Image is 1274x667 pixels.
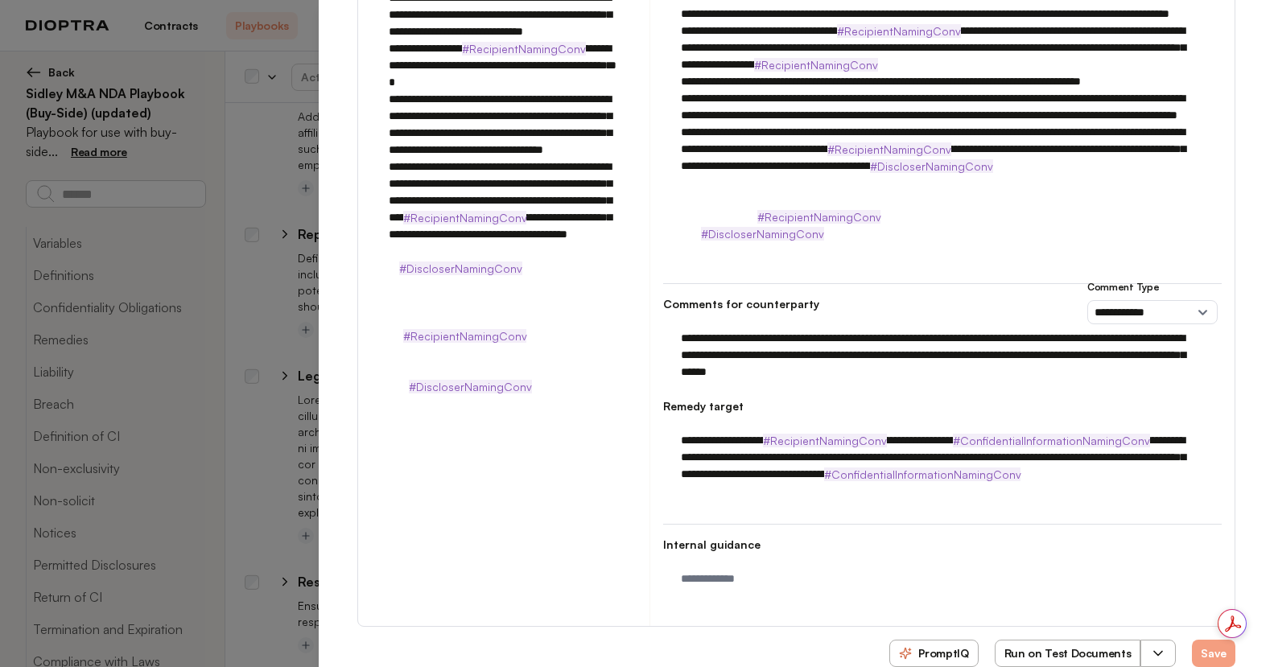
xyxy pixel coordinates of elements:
h4: Comments for counterparty [663,296,1222,312]
button: Run on Test Documents [995,640,1141,667]
h4: Internal guidance [663,537,1222,553]
strong: #RecipientNamingConv [462,42,586,56]
strong: #RecipientNamingConv [403,329,526,343]
h4: Remedy target [663,398,1222,414]
button: PromptIQ [889,640,979,667]
strong: #RecipientNamingConv [837,24,961,38]
button: Save [1192,640,1235,667]
strong: #DiscloserNamingConv [701,227,824,241]
select: Comment Type [1087,300,1218,324]
strong: #RecipientNamingConv [754,58,878,72]
h3: Comment Type [1087,281,1218,294]
strong: #ConfidentialInformationNamingConv [824,467,1020,481]
strong: #ConfidentialInformationNamingConv [953,434,1150,447]
strong: #DiscloserNamingConv [409,380,532,393]
strong: #RecipientNamingConv [403,211,526,224]
strong: #DiscloserNamingConv [870,159,993,173]
strong: #RecipientNamingConv [827,142,951,156]
strong: #RecipientNamingConv [763,434,887,447]
strong: #RecipientNamingConv [757,210,880,224]
strong: #DiscloserNamingConv [399,261,522,275]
